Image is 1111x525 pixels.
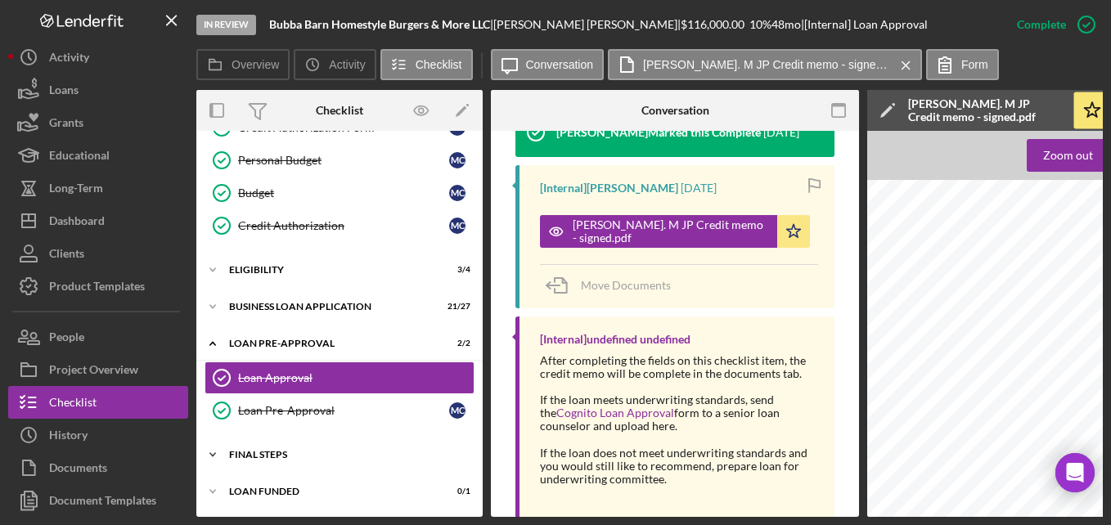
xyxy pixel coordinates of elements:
[540,265,687,306] button: Move Documents
[49,353,138,390] div: Project Overview
[907,237,913,245] span: A
[906,182,927,189] span: RATE
[985,237,1051,245] span: [PERSON_NAME]
[205,394,475,427] a: Loan Pre-ApprovalMC
[681,18,749,31] div: $116,000.00
[763,126,799,139] time: 2025-07-30 13:42
[540,393,818,433] div: If the loan meets underwriting standards, send the form to a senior loan counselor and upload here.
[49,419,88,455] div: History
[205,144,475,177] a: Personal BudgetMC
[1027,139,1109,172] button: Zoom out
[380,49,473,80] button: Checklist
[8,353,188,386] button: Project Overview
[749,18,771,31] div: 10 %
[196,49,290,80] button: Overview
[449,402,466,419] div: M C
[8,270,188,303] button: Product Templates
[989,317,1073,325] span: [PERSON_NAME], COO
[8,74,188,106] button: Loans
[926,49,999,80] button: Form
[205,209,475,242] a: Credit AuthorizationMC
[573,218,769,245] div: [PERSON_NAME]. M JP Credit memo - signed.pdf
[1043,139,1093,172] div: Zoom out
[8,204,188,237] button: Dashboard
[801,18,928,31] div: | [Internal] Loan Approval
[8,139,188,172] button: Educational
[913,237,949,245] span: RANTORS
[329,58,365,71] label: Activity
[581,278,671,292] span: Move Documents
[316,104,363,117] div: Checklist
[49,74,79,110] div: Loans
[982,182,992,189] span: Fee
[8,321,188,353] button: People
[232,58,279,71] label: Overview
[897,213,909,220] span: R/E
[441,302,470,312] div: 21 / 27
[441,487,470,496] div: 0 / 1
[540,446,818,486] div: If the loan does not meet underwriting standards and you would still like to recommend, prepare l...
[269,18,493,31] div: |
[952,177,965,184] span: 10%
[229,450,462,460] div: FINAL STEPS
[985,225,1089,232] span: Blanket UCC on all business assets
[205,177,475,209] a: BudgetMC
[8,484,188,517] button: Document Templates
[1045,177,1057,184] span: N/A
[961,58,988,71] label: Form
[491,49,605,80] button: Conversation
[526,58,594,71] label: Conversation
[441,265,470,275] div: 3 / 4
[8,237,188,270] button: Clients
[926,450,1086,459] span: AUSTINS BBQ & BUBBA BURGERS LLC
[49,321,84,357] div: People
[8,386,188,419] a: Checklist
[608,49,922,80] button: [PERSON_NAME]. M JP Credit memo - signed.pdf
[556,406,674,420] a: Cognito Loan Approval
[893,308,1100,316] span: APPROVAL SIGNATURES: ______________________________
[556,126,761,139] div: [PERSON_NAME] Marked this Complete
[449,218,466,234] div: M C
[1044,204,1095,211] span: COLLATERAL
[196,15,256,35] div: In Review
[540,354,818,380] div: After completing the fields on this checklist item, the credit memo will be complete in the docum...
[540,182,678,195] div: [Internal] [PERSON_NAME]
[897,249,973,256] span: OTHER INSURANCES
[49,139,110,176] div: Educational
[238,154,449,167] div: Personal Budget
[1055,453,1095,492] div: Open Intercom Messenger
[238,404,449,417] div: Loan Pre-Approval
[893,283,1108,290] span: RECOMMENDED BY: NAME__________Aida Richardson______
[229,339,430,348] div: LOAN PRE-APPROVAL
[49,484,156,521] div: Document Templates
[681,182,717,195] time: 2025-07-30 13:41
[540,333,690,346] div: [Internal] undefined undefined
[8,106,188,139] button: Grants
[205,361,475,394] a: Loan Approval
[8,172,188,204] a: Long-Term
[493,18,681,31] div: [PERSON_NAME] [PERSON_NAME] |
[229,302,430,312] div: BUSINESS LOAN APPLICATION
[897,237,907,245] span: GU
[1017,8,1066,41] div: Complete
[49,451,107,488] div: Documents
[238,371,474,384] div: Loan Approval
[49,386,97,423] div: Checklist
[8,41,188,74] button: Activity
[449,152,466,168] div: M C
[416,58,462,71] label: Checklist
[641,104,709,117] div: Conversation
[908,97,1064,123] div: [PERSON_NAME]. M JP Credit memo - signed.pdf
[8,419,188,451] button: History
[238,219,449,232] div: Credit Authorization
[49,204,105,241] div: Dashboard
